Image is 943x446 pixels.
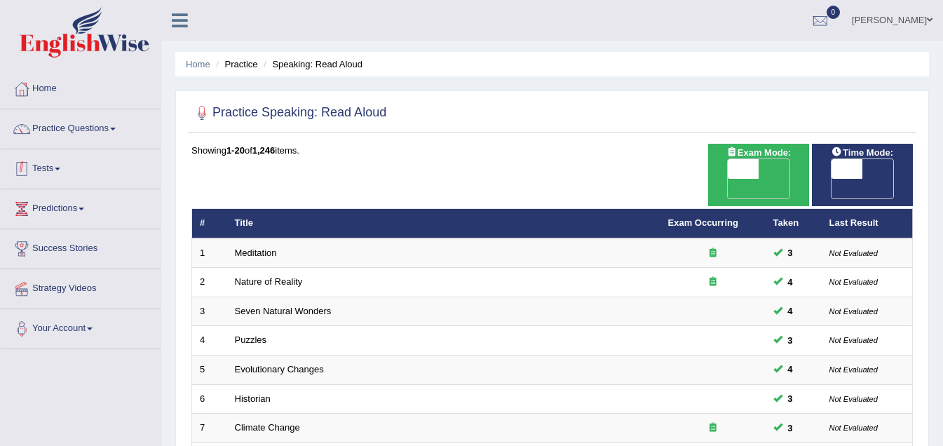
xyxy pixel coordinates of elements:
[212,58,257,71] li: Practice
[826,145,899,160] span: Time Mode:
[782,245,799,260] span: You can still take this question
[191,144,913,157] div: Showing of items.
[782,275,799,290] span: You can still take this question
[782,362,799,377] span: You can still take this question
[708,144,809,206] div: Show exams occurring in exams
[235,422,300,433] a: Climate Change
[192,414,227,443] td: 7
[192,238,227,268] td: 1
[1,149,161,184] a: Tests
[192,209,227,238] th: #
[235,306,332,316] a: Seven Natural Wonders
[766,209,822,238] th: Taken
[192,297,227,326] td: 3
[192,384,227,414] td: 6
[829,249,878,257] small: Not Evaluated
[192,356,227,385] td: 5
[782,391,799,406] span: You can still take this question
[1,309,161,344] a: Your Account
[1,69,161,104] a: Home
[235,364,324,374] a: Evolutionary Changes
[1,189,161,224] a: Predictions
[235,393,271,404] a: Historian
[668,247,758,260] div: Exam occurring question
[186,59,210,69] a: Home
[829,336,878,344] small: Not Evaluated
[235,334,267,345] a: Puzzles
[191,102,386,123] h2: Practice Speaking: Read Aloud
[227,209,660,238] th: Title
[829,424,878,432] small: Not Evaluated
[829,307,878,316] small: Not Evaluated
[782,421,799,435] span: You can still take this question
[235,248,277,258] a: Meditation
[829,395,878,403] small: Not Evaluated
[829,278,878,286] small: Not Evaluated
[721,145,796,160] span: Exam Mode:
[192,268,227,297] td: 2
[1,109,161,144] a: Practice Questions
[192,326,227,356] td: 4
[252,145,276,156] b: 1,246
[1,229,161,264] a: Success Stories
[260,58,362,71] li: Speaking: Read Aloud
[1,269,161,304] a: Strategy Videos
[668,276,758,289] div: Exam occurring question
[822,209,913,238] th: Last Result
[782,333,799,348] span: You can still take this question
[829,365,878,374] small: Not Evaluated
[235,276,303,287] a: Nature of Reality
[226,145,245,156] b: 1-20
[668,421,758,435] div: Exam occurring question
[782,304,799,318] span: You can still take this question
[827,6,841,19] span: 0
[668,217,738,228] a: Exam Occurring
